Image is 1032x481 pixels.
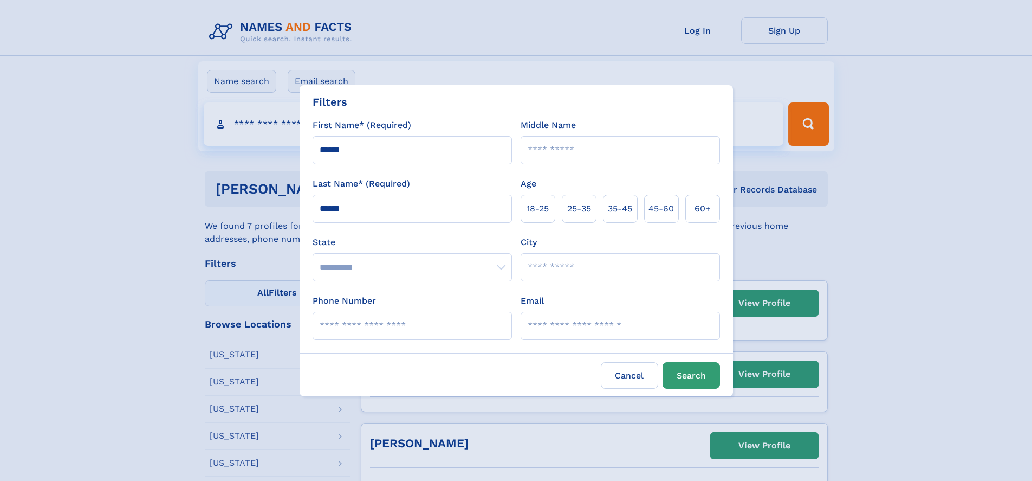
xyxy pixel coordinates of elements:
[313,94,347,110] div: Filters
[521,177,536,190] label: Age
[648,202,674,215] span: 45‑60
[313,236,512,249] label: State
[313,119,411,132] label: First Name* (Required)
[663,362,720,389] button: Search
[601,362,658,389] label: Cancel
[608,202,632,215] span: 35‑45
[695,202,711,215] span: 60+
[567,202,591,215] span: 25‑35
[313,177,410,190] label: Last Name* (Required)
[313,294,376,307] label: Phone Number
[521,236,537,249] label: City
[521,294,544,307] label: Email
[521,119,576,132] label: Middle Name
[527,202,549,215] span: 18‑25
